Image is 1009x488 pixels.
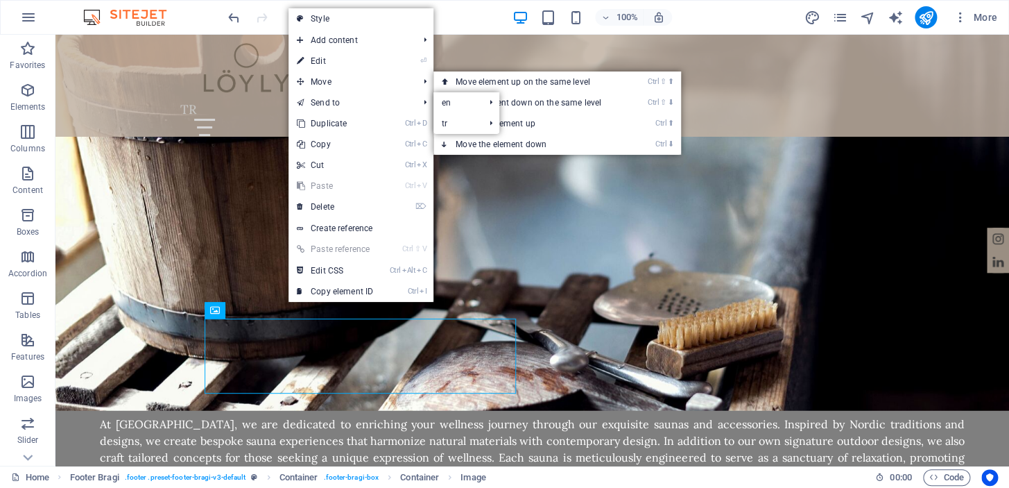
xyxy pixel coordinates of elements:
[929,469,964,486] span: Code
[288,134,381,155] a: CtrlCCopy
[288,155,381,176] a: CtrlXCut
[948,6,1003,28] button: More
[875,469,912,486] h6: Session time
[288,51,381,71] a: ⏎Edit
[420,287,426,296] i: I
[804,9,820,26] button: design
[8,268,47,279] p: Accordion
[417,119,426,128] i: D
[407,287,418,296] i: Ctrl
[404,119,415,128] i: Ctrl
[417,181,426,190] i: V
[402,266,415,275] i: Alt
[70,469,486,486] nav: breadcrumb
[917,10,933,26] i: Publish
[668,77,674,86] i: ⬆
[415,202,426,211] i: ⌦
[288,196,381,217] a: ⌦Delete
[70,469,119,486] span: Click to select. Double-click to edit
[648,98,659,107] i: Ctrl
[288,239,381,260] a: Ctrl⇧VPaste reference
[390,266,401,275] i: Ctrl
[251,473,257,481] i: This element is a customizable preset
[433,92,629,113] a: Ctrl⇧⬇Move element down on the same level
[415,244,421,253] i: ⇧
[859,9,876,26] button: navigator
[80,9,184,26] img: Editor Logo
[648,77,659,86] i: Ctrl
[420,56,426,65] i: ⏎
[417,140,426,149] i: C
[660,98,666,107] i: ⇧
[923,469,970,486] button: Code
[12,185,43,196] p: Content
[15,310,40,321] p: Tables
[226,10,242,26] i: Undo: Change transform (Ctrl+Z)
[10,143,45,154] p: Columns
[17,435,39,446] p: Slider
[831,9,848,26] button: pages
[279,469,318,486] span: Click to select. Double-click to edit
[11,469,49,486] a: Click to cancel selection. Double-click to open Pages
[288,176,381,196] a: CtrlVPaste
[616,9,638,26] h6: 100%
[402,244,413,253] i: Ctrl
[10,60,45,71] p: Favorites
[288,113,381,134] a: CtrlDDuplicate
[404,160,415,169] i: Ctrl
[954,10,997,24] span: More
[668,98,674,107] i: ⬇
[981,469,998,486] button: Usercentrics
[804,10,820,26] i: Design (Ctrl+Alt+Y)
[288,218,433,239] a: Create reference
[288,92,413,113] a: Send to
[288,71,413,92] span: Move
[17,226,40,237] p: Boxes
[660,77,666,86] i: ⇧
[433,113,629,134] a: Ctrl⬆Move the element up
[288,30,413,51] span: Add content
[288,8,433,29] a: Style
[859,10,875,26] i: Navigator
[433,92,478,113] a: en
[890,469,911,486] span: 00 00
[668,119,674,128] i: ⬆
[400,469,439,486] span: Click to select. Double-click to edit
[404,140,415,149] i: Ctrl
[433,71,629,92] a: Ctrl⇧⬆Move element up on the same level
[125,469,246,486] span: . footer .preset-footer-bragi-v3-default
[433,134,629,155] a: Ctrl⬇Move the element down
[831,10,847,26] i: Pages (Ctrl+Alt+S)
[655,140,666,149] i: Ctrl
[433,113,478,134] a: tr
[11,351,44,362] p: Features
[887,10,903,26] i: AI Writer
[899,472,902,482] span: :
[417,160,426,169] i: X
[417,266,426,275] i: C
[288,281,381,302] a: CtrlICopy element ID
[422,244,426,253] i: V
[595,9,644,26] button: 100%
[225,9,242,26] button: undo
[652,11,664,24] i: On resize automatically adjust zoom level to fit chosen device.
[404,181,415,190] i: Ctrl
[14,393,42,404] p: Images
[10,101,46,112] p: Elements
[460,469,485,486] span: Click to select. Double-click to edit
[288,260,381,281] a: CtrlAltCEdit CSS
[655,119,666,128] i: Ctrl
[887,9,904,26] button: text_generator
[668,140,674,149] i: ⬇
[323,469,379,486] span: . footer-bragi-box
[915,6,937,28] button: publish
